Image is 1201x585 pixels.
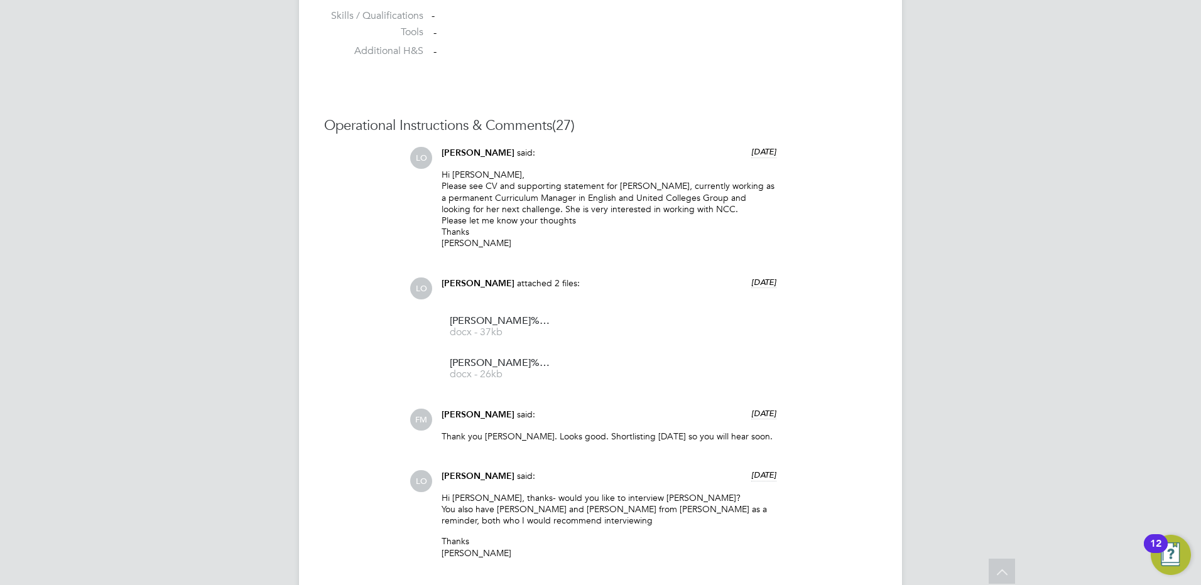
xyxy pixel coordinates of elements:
span: [PERSON_NAME] [442,409,514,420]
span: [PERSON_NAME]%20NCC%20Supporting%20Statement [450,358,550,368]
span: (27) [552,117,575,134]
span: said: [517,470,535,481]
span: - [433,45,437,58]
span: [DATE] [751,146,776,157]
p: Thank you [PERSON_NAME]. Looks good. Shortlisting [DATE] so you will hear soon. [442,431,776,442]
label: Additional H&S [324,45,423,58]
p: Hi [PERSON_NAME], Please see CV and supporting statement for [PERSON_NAME], currently working as ... [442,169,776,249]
span: FM [410,409,432,431]
span: [DATE] [751,277,776,287]
span: [PERSON_NAME] [442,278,514,289]
span: LO [410,470,432,492]
span: [DATE] [751,470,776,480]
label: Skills / Qualifications [324,9,423,23]
button: Open Resource Center, 12 new notifications [1151,535,1191,575]
div: 12 [1150,544,1161,560]
a: [PERSON_NAME]%20NCC%20Supporting%20Statement docx - 26kb [450,358,550,379]
label: Tools [324,26,423,39]
span: [DATE] [751,408,776,419]
span: LO [410,277,432,299]
span: attached 2 files: [517,277,580,289]
span: said: [517,409,535,420]
span: [PERSON_NAME] [442,148,514,158]
p: Thanks [PERSON_NAME] [442,535,776,558]
span: [PERSON_NAME]%20CV [450,316,550,326]
h3: Operational Instructions & Comments [324,117,877,135]
div: - [432,9,877,23]
span: docx - 26kb [450,370,550,379]
span: - [433,26,437,39]
a: [PERSON_NAME]%20CV docx - 37kb [450,316,550,337]
p: Hi [PERSON_NAME], thanks- would you like to interview [PERSON_NAME]? You also have [PERSON_NAME] ... [442,492,776,527]
span: said: [517,147,535,158]
span: docx - 37kb [450,328,550,337]
span: [PERSON_NAME] [442,471,514,481]
span: LO [410,147,432,169]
